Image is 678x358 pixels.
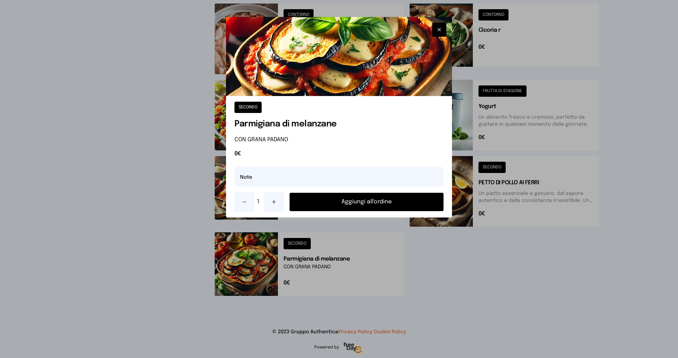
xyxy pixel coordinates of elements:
[234,150,444,158] span: 0€
[234,136,444,144] p: CON GRANA PADANO
[290,193,444,211] button: Aggiungi all'ordine
[257,198,261,206] span: 1
[234,102,262,113] button: SECONDO
[226,17,452,96] img: Parmigiana di melanzane
[234,119,444,130] h1: Parmigiana di melanzane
